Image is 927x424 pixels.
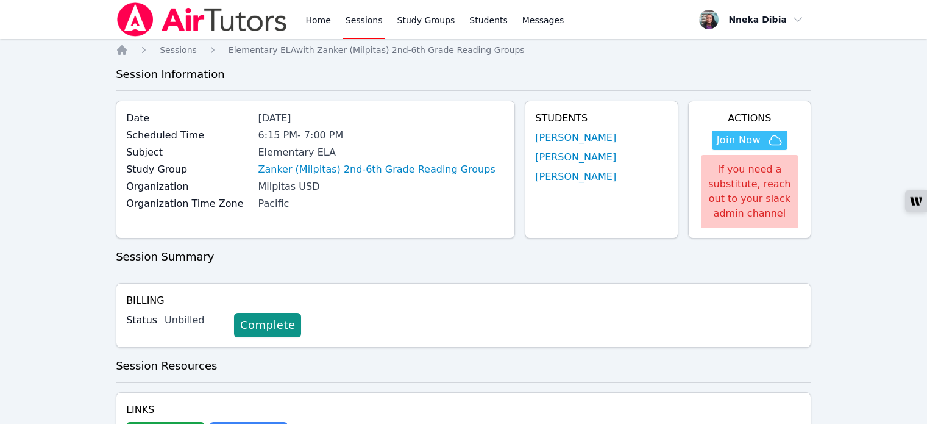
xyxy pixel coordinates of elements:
label: Scheduled Time [126,128,250,143]
a: Sessions [160,44,197,56]
label: Study Group [126,162,250,177]
div: If you need a substitute, reach out to your slack admin channel [701,155,798,228]
img: Air Tutors [116,2,288,37]
label: Subject [126,145,250,160]
h4: Links [126,403,288,417]
label: Date [126,111,250,126]
span: Join Now [717,133,761,148]
h4: Actions [698,111,801,126]
h3: Session Resources [116,358,811,375]
div: Pacific [258,196,505,211]
span: Sessions [160,45,197,55]
a: [PERSON_NAME] [535,170,616,184]
h3: Session Summary [116,248,811,265]
span: Elementary ELA with Zanker (Milpitas) 2nd-6th Grade Reading Groups [229,45,525,55]
label: Organization Time Zone [126,196,250,211]
div: Milpitas USD [258,179,505,194]
label: Organization [126,179,250,194]
div: [DATE] [258,111,505,126]
h4: Billing [126,293,801,308]
div: Unbilled [165,313,224,328]
nav: Breadcrumb [116,44,811,56]
a: Complete [234,313,301,337]
a: Zanker (Milpitas) 2nd-6th Grade Reading Groups [258,162,495,177]
label: Status [126,313,157,328]
h3: Session Information [116,66,811,83]
button: Join Now [712,131,787,150]
div: 6:15 PM - 7:00 PM [258,128,505,143]
a: [PERSON_NAME] [535,131,616,145]
span: Messages [522,14,564,26]
h4: Students [535,111,668,126]
div: Elementary ELA [258,145,505,160]
a: [PERSON_NAME] [535,150,616,165]
a: Elementary ELAwith Zanker (Milpitas) 2nd-6th Grade Reading Groups [229,44,525,56]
